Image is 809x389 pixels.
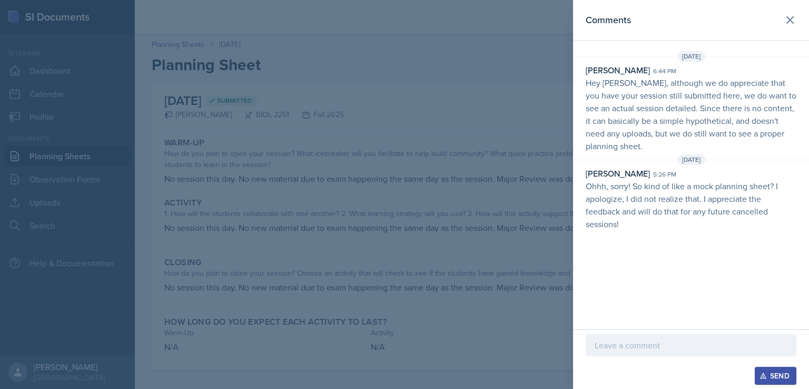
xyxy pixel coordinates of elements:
div: Send [762,372,790,380]
div: [PERSON_NAME] [586,64,650,76]
button: Send [755,367,796,385]
span: [DATE] [677,154,705,165]
span: [DATE] [677,51,705,62]
h2: Comments [586,13,631,27]
p: Hey [PERSON_NAME], although we do appreciate that you have your session still submitted here, we ... [586,76,796,152]
p: Ohhh, sorry! So kind of like a mock planning sheet? I apologize, I did not realize that. I apprec... [586,180,796,230]
div: [PERSON_NAME] [586,167,650,180]
div: 6:44 pm [653,66,676,76]
div: 5:26 pm [653,170,676,179]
